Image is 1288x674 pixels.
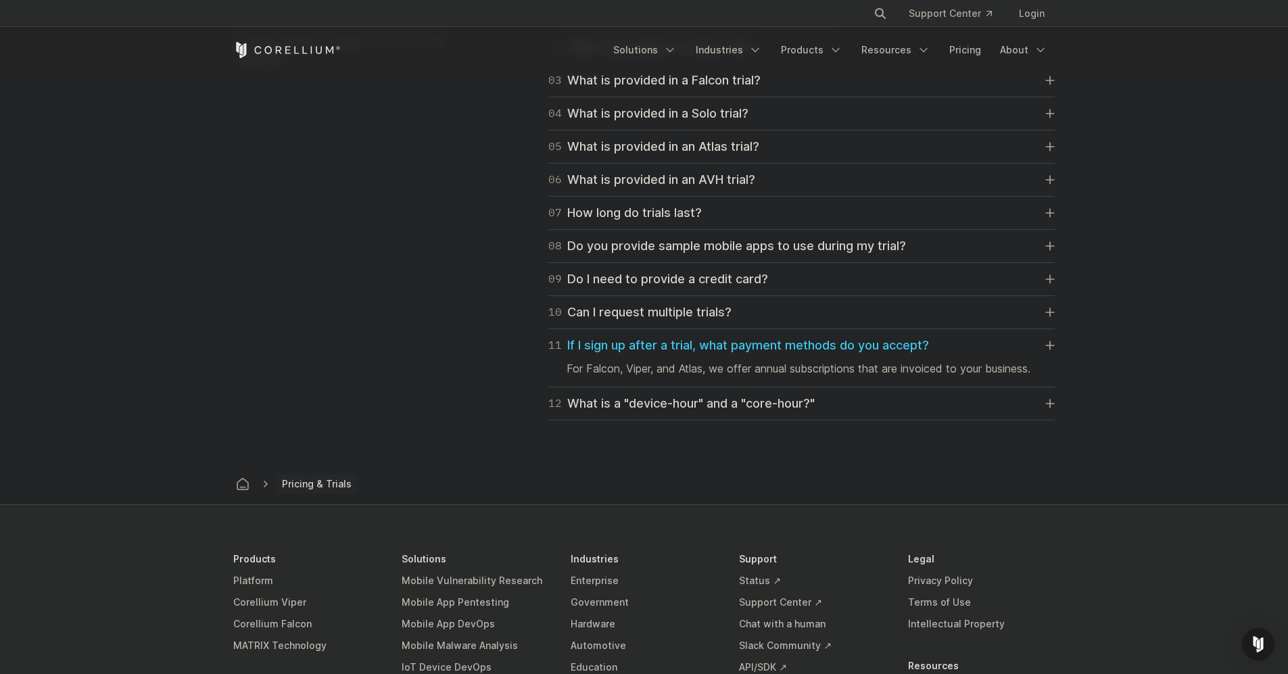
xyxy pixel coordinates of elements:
[548,237,562,256] span: 08
[908,592,1055,613] a: Terms of Use
[548,104,1055,123] a: 04What is provided in a Solo trial?
[548,104,748,123] div: What is provided in a Solo trial?
[548,170,1055,189] a: 06What is provided in an AVH trial?
[233,613,381,635] a: Corellium Falcon
[548,270,1055,289] a: 09Do I need to provide a credit card?
[898,1,1003,26] a: Support Center
[1008,1,1055,26] a: Login
[548,170,562,189] span: 06
[548,203,562,222] span: 07
[402,635,549,656] a: Mobile Malware Analysis
[739,613,886,635] a: Chat with a human
[548,137,759,156] div: What is provided in an Atlas trial?
[548,71,562,90] span: 03
[941,38,989,62] a: Pricing
[548,270,562,289] span: 09
[571,570,718,592] a: Enterprise
[853,38,938,62] a: Resources
[548,237,1055,256] a: 08Do you provide sample mobile apps to use during my trial?
[548,71,761,90] div: What is provided in a Falcon trial?
[688,38,770,62] a: Industries
[857,1,1055,26] div: Navigation Menu
[1242,628,1274,660] div: Open Intercom Messenger
[739,635,886,656] a: Slack Community ↗
[548,394,562,413] span: 12
[548,137,1055,156] a: 05What is provided in an Atlas trial?
[402,613,549,635] a: Mobile App DevOps
[233,42,341,58] a: Corellium Home
[548,303,562,322] span: 10
[548,336,929,355] div: If I sign up after a trial, what payment methods do you accept?
[571,613,718,635] a: Hardware
[548,303,732,322] div: Can I request multiple trials?
[605,38,1055,62] div: Navigation Menu
[739,592,886,613] a: Support Center ↗
[908,613,1055,635] a: Intellectual Property
[548,203,1055,222] a: 07How long do trials last?
[605,38,685,62] a: Solutions
[277,475,357,494] span: Pricing & Trials
[233,635,381,656] a: MATRIX Technology
[548,336,562,355] span: 11
[567,360,1036,377] p: For Falcon, Viper, and Atlas, we offer annual subscriptions that are invoiced to your business.
[548,303,1055,322] a: 10Can I request multiple trials?
[773,38,851,62] a: Products
[402,570,549,592] a: Mobile Vulnerability Research
[992,38,1055,62] a: About
[548,104,562,123] span: 04
[868,1,892,26] button: Search
[402,592,549,613] a: Mobile App Pentesting
[739,570,886,592] a: Status ↗
[548,336,1055,355] a: 11If I sign up after a trial, what payment methods do you accept?
[571,635,718,656] a: Automotive
[548,394,815,413] div: What is a "device-hour" and a "core-hour?"
[548,203,702,222] div: How long do trials last?
[233,592,381,613] a: Corellium Viper
[548,137,562,156] span: 05
[233,570,381,592] a: Platform
[571,592,718,613] a: Government
[908,570,1055,592] a: Privacy Policy
[548,270,768,289] div: Do I need to provide a credit card?
[548,170,755,189] div: What is provided in an AVH trial?
[548,237,906,256] div: Do you provide sample mobile apps to use during my trial?
[231,475,255,494] a: Corellium home
[548,71,1055,90] a: 03What is provided in a Falcon trial?
[548,394,1055,413] a: 12What is a "device-hour" and a "core-hour?"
